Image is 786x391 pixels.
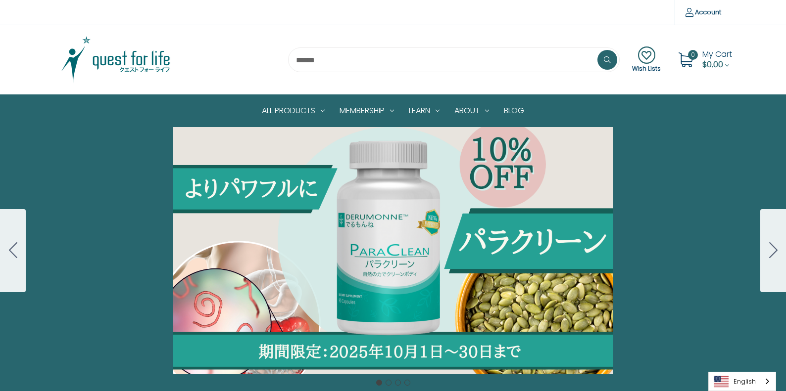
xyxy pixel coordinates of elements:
img: Quest Group [54,35,178,85]
div: Language [708,372,776,391]
button: Go to slide 4 [404,380,410,386]
span: $0.00 [702,59,723,70]
a: Wish Lists [632,46,661,73]
button: Go to slide 1 [376,380,382,386]
button: Go to slide 2 [760,209,786,292]
a: About [447,95,496,127]
button: Go to slide 2 [386,380,392,386]
a: Cart with 0 items [702,48,732,70]
a: All Products [254,95,332,127]
button: Go to slide 3 [395,380,401,386]
a: Membership [332,95,401,127]
a: Learn [401,95,447,127]
a: Blog [496,95,532,127]
span: My Cart [702,48,732,60]
a: English [709,372,776,391]
span: 0 [688,50,698,60]
aside: Language selected: English [708,372,776,391]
